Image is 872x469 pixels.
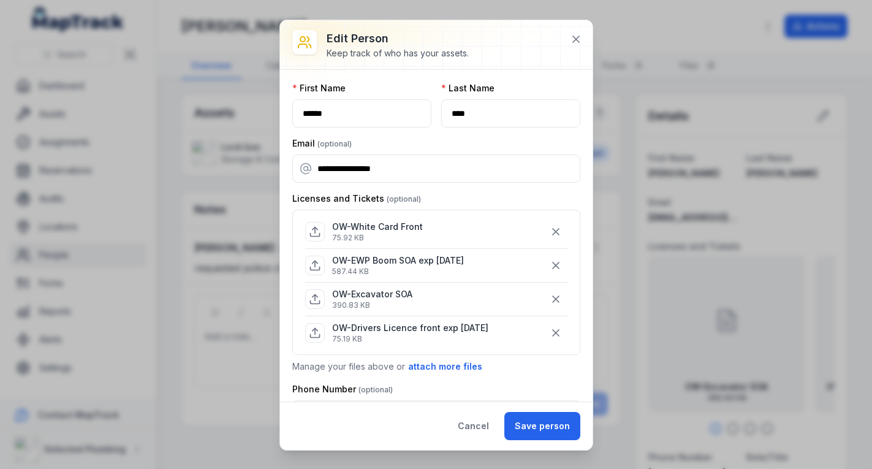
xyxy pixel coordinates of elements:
p: OW-Excavator SOA [332,288,412,300]
button: attach more files [408,360,483,373]
p: OW-White Card Front [332,221,423,233]
p: 390.83 KB [332,300,412,310]
label: First Name [292,82,346,94]
label: Licenses and Tickets [292,193,421,205]
button: Save person [504,412,580,440]
h3: Edit person [327,30,469,47]
p: OW-Drivers Licence front exp [DATE] [332,322,488,334]
p: 75.92 KB [332,233,423,243]
button: Cancel [447,412,499,440]
p: 75.19 KB [332,334,488,344]
p: OW-EWP Boom SOA exp [DATE] [332,254,464,267]
p: Manage your files above or [292,360,580,373]
p: 587.44 KB [332,267,464,276]
label: Phone Number [292,383,393,395]
label: Email [292,137,352,150]
div: Keep track of who has your assets. [327,47,469,59]
label: Last Name [441,82,495,94]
